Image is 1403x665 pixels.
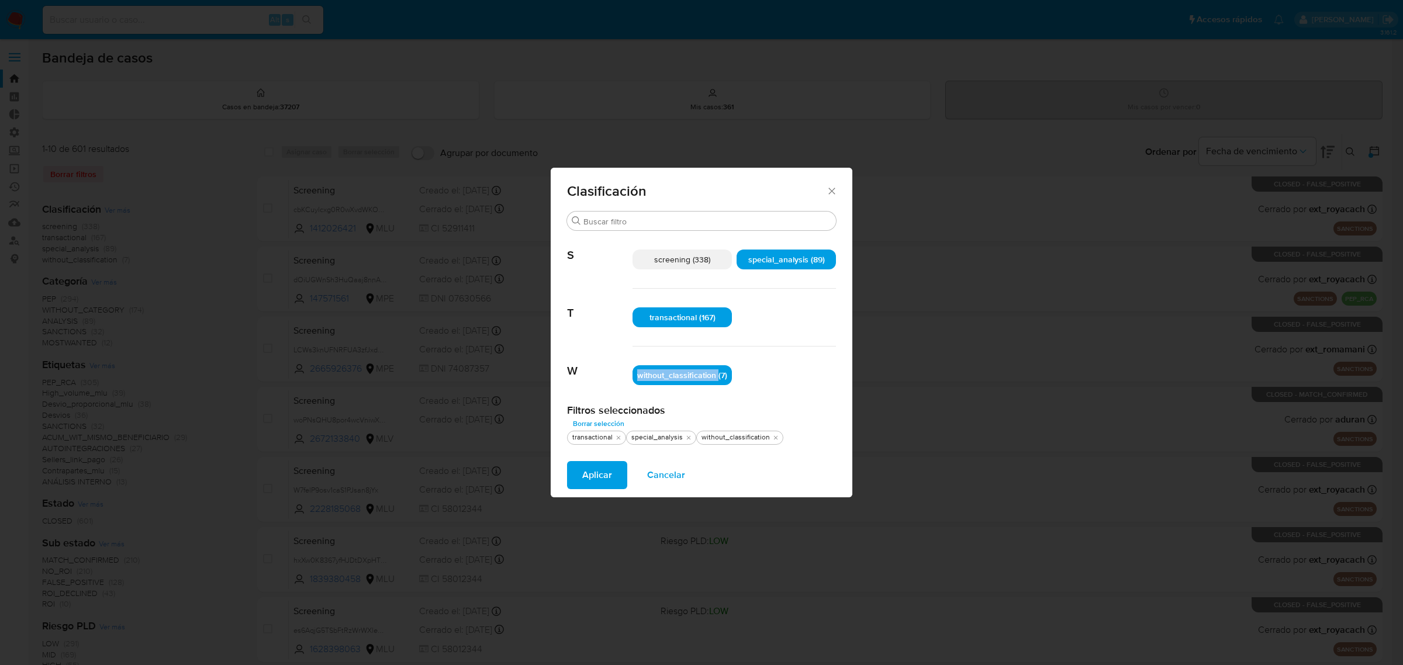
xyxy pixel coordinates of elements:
[771,433,780,442] button: quitar without_classification
[633,365,732,385] div: without_classification (7)
[567,461,627,489] button: Aplicar
[567,184,826,198] span: Clasificación
[629,432,685,442] div: special_analysis
[699,432,772,442] div: without_classification
[826,185,837,196] button: Cerrar
[573,418,624,430] span: Borrar selección
[637,369,727,381] span: without_classification (7)
[567,404,836,417] h2: Filtros seleccionados
[647,462,685,488] span: Cancelar
[582,462,612,488] span: Aplicar
[614,433,623,442] button: quitar transactional
[633,250,732,269] div: screening (338)
[684,433,693,442] button: quitar special_analysis
[654,254,710,265] span: screening (338)
[567,347,633,378] span: W
[567,289,633,320] span: T
[737,250,836,269] div: special_analysis (89)
[649,311,716,323] span: transactional (167)
[748,254,825,265] span: special_analysis (89)
[567,231,633,262] span: S
[632,461,700,489] button: Cancelar
[572,216,581,226] button: Buscar
[633,307,732,327] div: transactional (167)
[583,216,831,227] input: Buscar filtro
[570,432,615,442] div: transactional
[567,417,630,431] button: Borrar selección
